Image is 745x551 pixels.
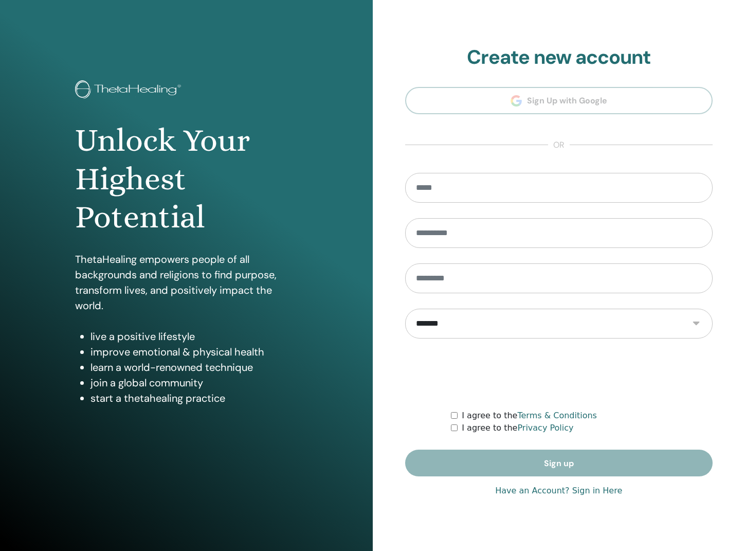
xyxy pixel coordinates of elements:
[90,329,298,344] li: live a positive lifestyle
[75,121,298,236] h1: Unlock Your Highest Potential
[548,139,570,151] span: or
[90,375,298,390] li: join a global community
[481,354,637,394] iframe: reCAPTCHA
[75,252,298,313] p: ThetaHealing empowers people of all backgrounds and religions to find purpose, transform lives, a...
[495,485,622,497] a: Have an Account? Sign in Here
[517,423,573,433] a: Privacy Policy
[90,344,298,360] li: improve emotional & physical health
[90,360,298,375] li: learn a world-renowned technique
[517,411,596,420] a: Terms & Conditions
[462,422,573,434] label: I agree to the
[90,390,298,406] li: start a thetahealing practice
[405,46,713,69] h2: Create new account
[462,410,597,422] label: I agree to the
